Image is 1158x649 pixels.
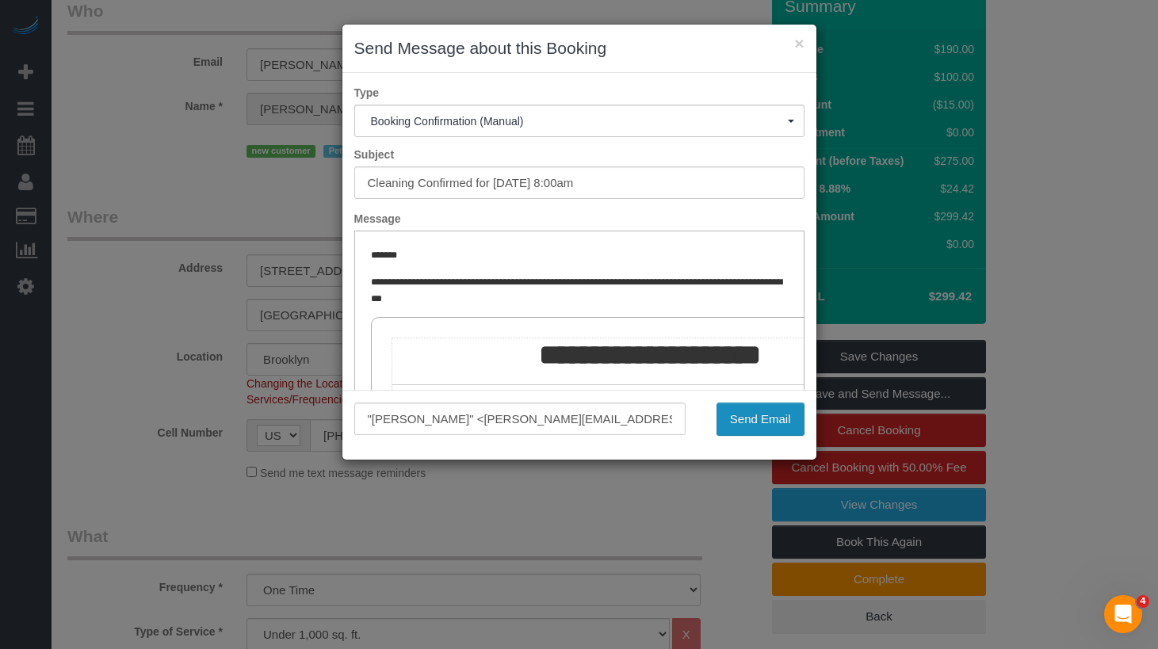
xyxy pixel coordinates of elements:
[794,35,804,52] button: ×
[354,166,804,199] input: Subject
[342,147,816,162] label: Subject
[1104,595,1142,633] iframe: Intercom live chat
[717,403,804,436] button: Send Email
[342,85,816,101] label: Type
[354,105,804,137] button: Booking Confirmation (Manual)
[354,36,804,60] h3: Send Message about this Booking
[355,231,804,479] iframe: Rich Text Editor, editor1
[371,115,788,128] span: Booking Confirmation (Manual)
[1137,595,1149,608] span: 4
[342,211,816,227] label: Message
